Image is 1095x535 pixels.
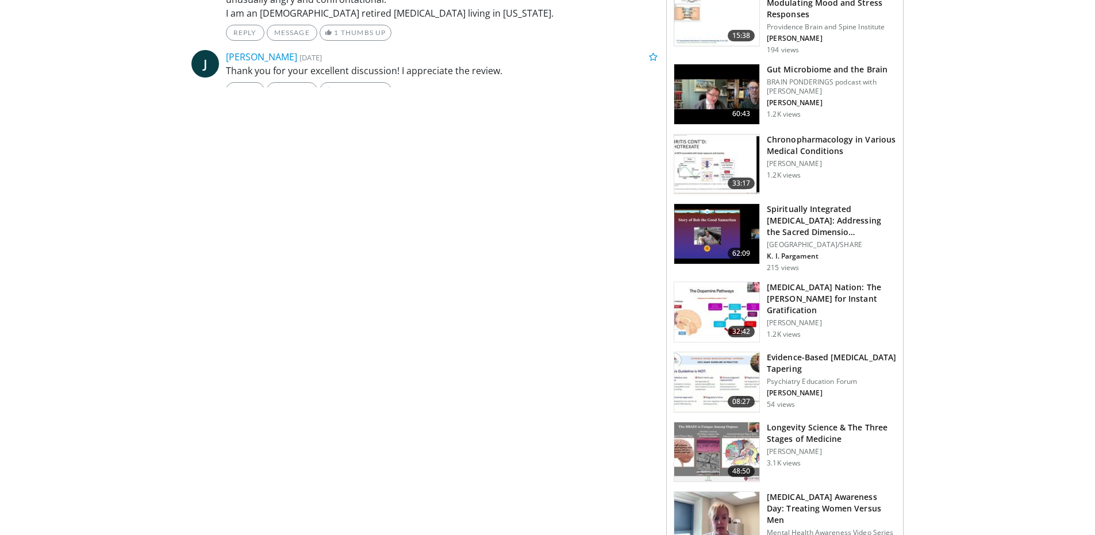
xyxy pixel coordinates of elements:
[767,400,795,409] p: 54 views
[674,203,896,272] a: 62:09 Spiritually Integrated [MEDICAL_DATA]: Addressing the Sacred Dimensio… [GEOGRAPHIC_DATA]/SH...
[767,64,896,75] h3: Gut Microbiome and the Brain
[728,465,755,477] span: 48:50
[728,108,755,120] span: 60:43
[226,25,264,41] a: Reply
[767,98,896,107] p: [PERSON_NAME]
[767,34,896,43] p: [PERSON_NAME]
[767,110,801,119] p: 1.2K views
[728,178,755,189] span: 33:17
[674,422,896,483] a: 48:50 Longevity Science & The Three Stages of Medicine [PERSON_NAME] 3.1K views
[767,352,896,375] h3: Evidence-Based [MEDICAL_DATA] Tapering
[226,82,264,98] a: Reply
[767,282,896,316] h3: [MEDICAL_DATA] Nation: The [PERSON_NAME] for Instant Gratification
[674,64,759,124] img: c560b119-6aa4-4c86-b1c8-cf3b5d1f2527.150x105_q85_crop-smart_upscale.jpg
[299,52,322,63] small: [DATE]
[767,45,799,55] p: 194 views
[767,447,896,456] p: [PERSON_NAME]
[226,64,658,78] p: Thank you for your excellent discussion! I appreciate the review.
[728,326,755,337] span: 32:42
[674,134,759,194] img: b643b70a-f90c-47a0-93df-573d4298d9b7.150x105_q85_crop-smart_upscale.jpg
[674,64,896,125] a: 60:43 Gut Microbiome and the Brain BRAIN PONDERINGS podcast with [PERSON_NAME] [PERSON_NAME] 1.2K...
[767,330,801,339] p: 1.2K views
[767,134,896,157] h3: Chronopharmacology in Various Medical Conditions
[267,82,317,98] a: Message
[334,86,339,94] span: 2
[728,248,755,259] span: 62:09
[767,203,896,238] h3: Spiritually Integrated [MEDICAL_DATA]: Addressing the Sacred Dimensio…
[767,377,896,386] p: Psychiatry Education Forum
[767,318,896,328] p: [PERSON_NAME]
[674,134,896,195] a: 33:17 Chronopharmacology in Various Medical Conditions [PERSON_NAME] 1.2K views
[334,28,339,37] span: 1
[767,491,896,526] h3: [MEDICAL_DATA] Awareness Day: Treating Women Versus Men
[320,82,391,98] a: 2 Thumbs Up
[674,422,759,482] img: 44202b31-858d-4d3e-adc4-10d20c26ac90.150x105_q85_crop-smart_upscale.jpg
[767,78,896,96] p: BRAIN PONDERINGS podcast with [PERSON_NAME]
[767,22,896,32] p: Providence Brain and Spine Institute
[267,25,317,41] a: Message
[767,459,801,468] p: 3.1K views
[767,388,896,398] p: [PERSON_NAME]
[674,282,759,342] img: 8c144ef5-ad01-46b8-bbf2-304ffe1f6934.150x105_q85_crop-smart_upscale.jpg
[674,204,759,264] img: d4d5890d-592e-4d46-9b8a-3f5c03b348eb.150x105_q85_crop-smart_upscale.jpg
[320,25,391,41] a: 1 Thumbs Up
[767,263,799,272] p: 215 views
[674,282,896,342] a: 32:42 [MEDICAL_DATA] Nation: The [PERSON_NAME] for Instant Gratification [PERSON_NAME] 1.2K views
[767,171,801,180] p: 1.2K views
[226,51,297,63] a: [PERSON_NAME]
[674,352,896,413] a: 08:27 Evidence-Based [MEDICAL_DATA] Tapering Psychiatry Education Forum [PERSON_NAME] 54 views
[767,240,896,249] p: [GEOGRAPHIC_DATA]/SHARE
[728,396,755,407] span: 08:27
[767,252,896,261] p: K. I. Pargament
[191,50,219,78] a: J
[767,422,896,445] h3: Longevity Science & The Three Stages of Medicine
[674,352,759,412] img: 67f01596-a24c-4eb8-8e8d-fa35551849a0.150x105_q85_crop-smart_upscale.jpg
[728,30,755,41] span: 15:38
[767,159,896,168] p: [PERSON_NAME]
